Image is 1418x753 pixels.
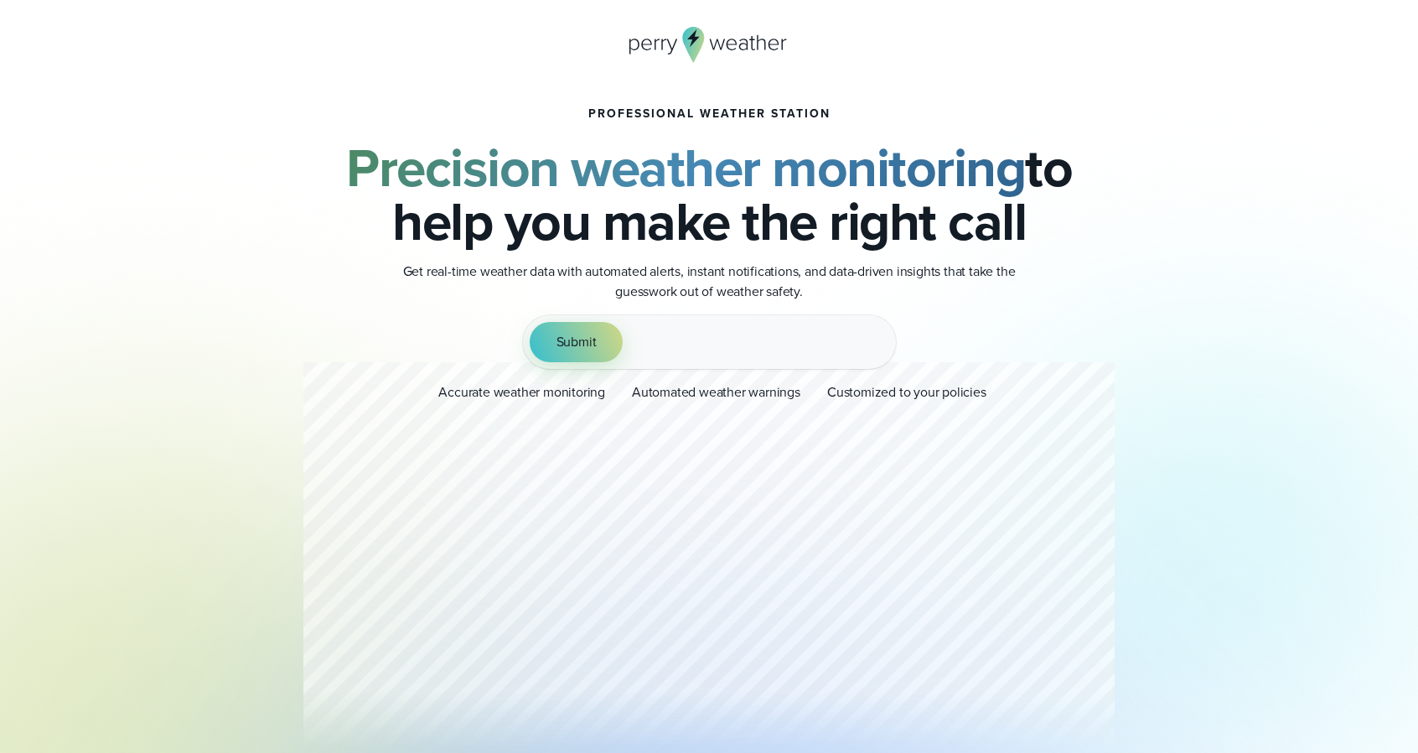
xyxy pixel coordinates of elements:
p: Get real-time weather data with automated alerts, instant notifications, and data-driven insights... [374,262,1044,302]
strong: Precision weather monitoring [346,128,1025,207]
p: Customized to your policies [827,382,986,402]
h2: to help you make the right call [303,141,1115,248]
span: Submit [556,332,597,352]
button: Submit [530,322,624,362]
p: Automated weather warnings [632,382,800,402]
p: Accurate weather monitoring [438,382,605,402]
h1: Professional Weather Station [588,107,831,121]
